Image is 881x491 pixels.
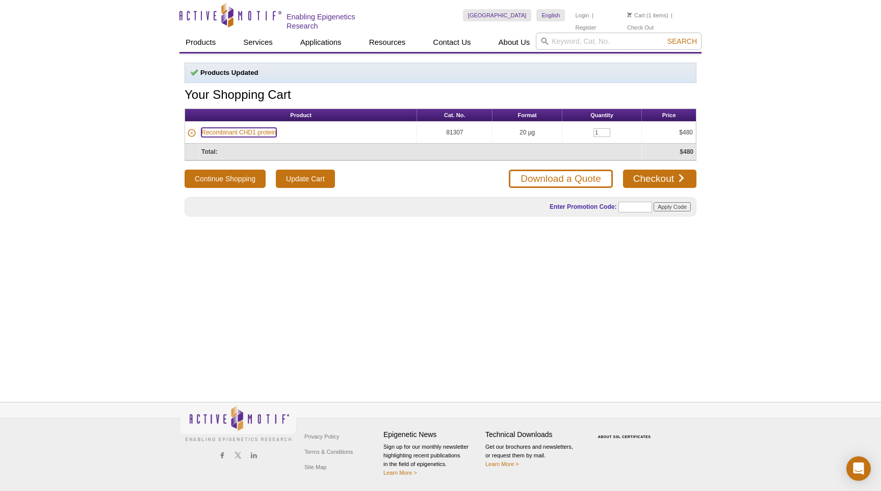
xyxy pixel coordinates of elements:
p: Products Updated [190,68,691,77]
img: Your Cart [627,12,632,17]
a: Contact Us [427,33,477,52]
h2: Enabling Epigenetics Research [287,12,388,31]
a: English [536,9,565,21]
span: Quantity [590,112,613,118]
li: | [671,9,672,21]
li: | [592,9,593,21]
td: 20 µg [493,122,562,144]
strong: Total: [201,148,218,155]
h4: Epigenetic News [383,430,480,439]
h4: Technical Downloads [485,430,582,439]
a: Products [179,33,222,52]
a: Learn More > [383,470,417,476]
li: (1 items) [627,9,668,21]
a: [GEOGRAPHIC_DATA] [463,9,532,21]
a: Terms & Conditions [302,444,355,459]
a: Services [237,33,279,52]
a: Check Out [627,24,654,31]
td: 81307 [417,122,493,144]
a: Download a Quote [509,170,612,188]
button: Continue Shopping [185,170,266,188]
span: Format [517,112,536,118]
span: Search [667,37,697,45]
a: Register [575,24,596,31]
a: Resources [363,33,412,52]
span: Product [290,112,312,118]
h1: Your Shopping Cart [185,88,696,103]
a: Site Map [302,459,329,475]
input: Keyword, Cat. No. [536,33,702,50]
td: $480 [642,122,696,144]
a: Privacy Policy [302,429,342,444]
table: Click to Verify - This site chose Symantec SSL for secure e-commerce and confidential communicati... [587,420,664,443]
a: Learn More > [485,461,519,467]
p: Get our brochures and newsletters, or request them by mail. [485,443,582,469]
input: Apply Code [654,202,691,211]
a: Applications [294,33,348,52]
button: Search [664,37,700,46]
span: Price [662,112,676,118]
a: Checkout [623,170,696,188]
a: ABOUT SSL CERTIFICATES [598,435,651,439]
a: Login [575,12,589,19]
a: Recombinant CHD1 protein [201,128,276,137]
label: Enter Promotion Code: [549,203,616,210]
input: Update Cart [276,170,334,188]
a: Cart [627,12,645,19]
strong: $480 [680,148,693,155]
span: Cat. No. [444,112,465,118]
a: About Us [493,33,536,52]
div: Open Intercom Messenger [846,456,871,481]
p: Sign up for our monthly newsletter highlighting recent publications in the field of epigenetics. [383,443,480,477]
img: Active Motif, [179,402,297,444]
